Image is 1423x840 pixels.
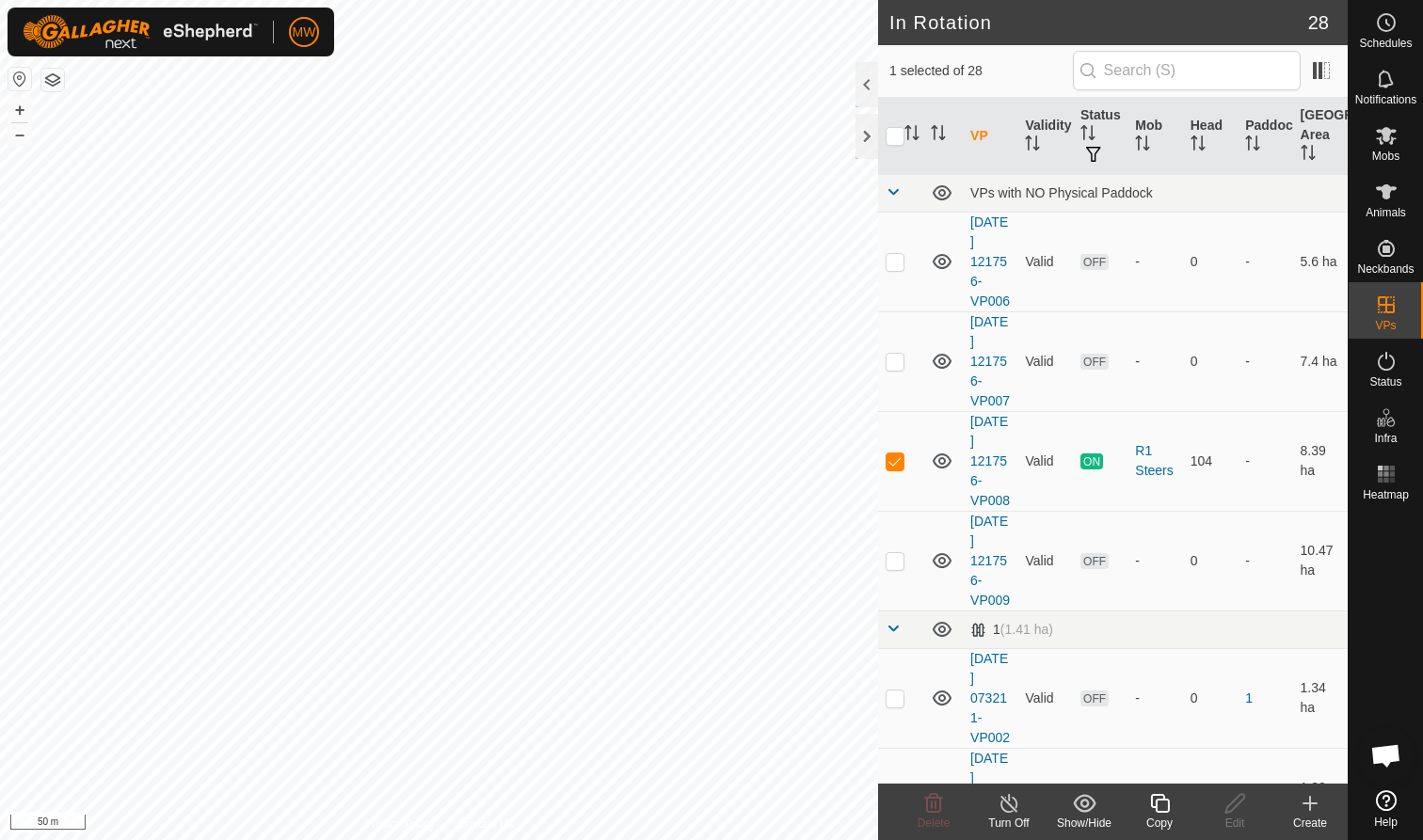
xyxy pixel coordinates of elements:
td: Valid [1017,212,1072,311]
div: R1 Steers [1135,441,1175,481]
div: - [1135,352,1175,372]
p-sorticon: Activate to sort [1245,138,1260,153]
span: OFF [1080,254,1109,270]
span: OFF [1080,553,1109,569]
td: 8.39 ha [1293,411,1348,511]
img: Gallagher Logo [23,15,258,49]
div: Copy [1122,815,1197,832]
span: 28 [1308,8,1329,37]
div: - [1135,689,1175,708]
td: 0 [1183,511,1238,610]
div: - [1135,252,1175,272]
span: OFF [1080,690,1109,706]
p-sorticon: Activate to sort [1135,138,1150,153]
td: 0 [1183,212,1238,311]
span: Help [1374,816,1398,828]
button: Reset Map [8,68,31,90]
span: OFF [1080,354,1109,370]
a: [DATE] 121756-VP008 [970,414,1010,508]
div: Edit [1197,815,1272,832]
a: [DATE] 121756-VP006 [970,214,1010,309]
td: - [1238,311,1292,411]
span: Heatmap [1363,489,1409,500]
a: [DATE] 121756-VP007 [970,314,1010,408]
td: Valid [1017,511,1072,610]
div: 1 [970,622,1053,638]
th: VP [963,98,1017,175]
p-sorticon: Activate to sort [1301,148,1316,163]
a: 1 [1245,690,1253,705]
div: VPs with NO Physical Paddock [970,185,1340,200]
p-sorticon: Activate to sort [1025,138,1040,153]
p-sorticon: Activate to sort [931,128,946,143]
th: [GEOGRAPHIC_DATA] Area [1293,98,1348,175]
span: Schedules [1359,38,1412,49]
a: Privacy Policy [364,816,435,832]
td: Valid [1017,311,1072,411]
div: Show/Hide [1047,815,1122,832]
th: Mob [1127,98,1182,175]
td: 104 [1183,411,1238,511]
span: (1.41 ha) [1000,622,1053,637]
button: Map Layers [41,69,64,91]
span: ON [1080,453,1103,469]
td: Valid [1017,648,1072,748]
a: Contact Us [457,816,513,832]
span: Animals [1366,207,1406,218]
td: 0 [1183,311,1238,411]
div: - [1135,551,1175,571]
h2: In Rotation [889,11,1308,34]
th: Head [1183,98,1238,175]
span: 1 selected of 28 [889,61,1073,81]
p-sorticon: Activate to sort [904,128,919,143]
td: - [1238,511,1292,610]
th: Status [1073,98,1127,175]
div: Create [1272,815,1348,832]
span: Notifications [1355,94,1416,105]
th: Paddock [1238,98,1292,175]
p-sorticon: Activate to sort [1080,128,1095,143]
div: Turn Off [971,815,1047,832]
span: Mobs [1372,151,1399,162]
td: Valid [1017,411,1072,511]
th: Validity [1017,98,1072,175]
td: 1.34 ha [1293,648,1348,748]
input: Search (S) [1073,51,1301,90]
span: Delete [918,816,951,830]
a: [DATE] 121756-VP009 [970,514,1010,608]
a: Help [1349,783,1423,835]
span: VPs [1375,320,1396,331]
td: 5.6 ha [1293,212,1348,311]
button: – [8,123,31,146]
a: [DATE] 073211-VP002 [970,651,1010,745]
button: + [8,99,31,121]
td: 7.4 ha [1293,311,1348,411]
p-sorticon: Activate to sort [1191,138,1206,153]
td: 0 [1183,648,1238,748]
td: 10.47 ha [1293,511,1348,610]
span: Infra [1374,433,1397,444]
td: - [1238,212,1292,311]
td: - [1238,411,1292,511]
div: Open chat [1358,727,1415,784]
span: Neckbands [1357,263,1414,275]
span: MW [293,23,316,42]
span: Status [1369,376,1401,388]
